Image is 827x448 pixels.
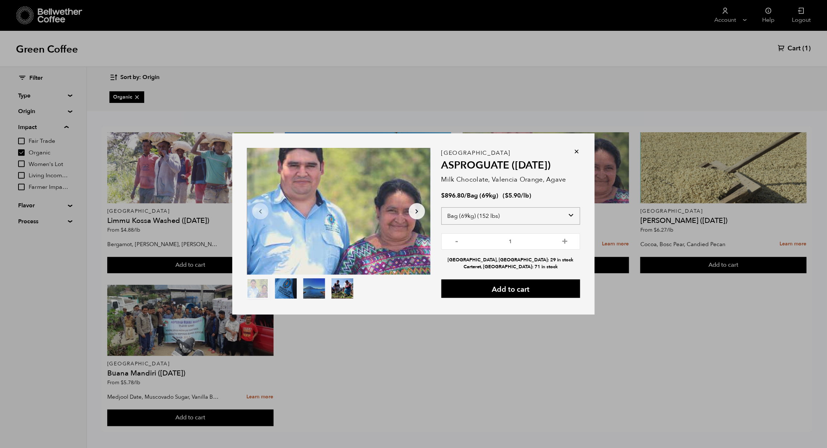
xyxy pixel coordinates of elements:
[441,191,465,200] bdi: 896.80
[505,191,509,200] span: $
[441,264,580,270] li: Carteret, [GEOGRAPHIC_DATA]: 71 in stock
[441,191,445,200] span: $
[560,237,569,244] button: +
[505,191,521,200] bdi: 5.90
[441,159,580,172] h2: ASPROGUATE ([DATE])
[521,191,529,200] span: /lb
[503,191,532,200] span: ( )
[467,191,499,200] span: Bag (69kg)
[465,191,467,200] span: /
[441,257,580,264] li: [GEOGRAPHIC_DATA], [GEOGRAPHIC_DATA]: 29 in stock
[441,279,580,298] button: Add to cart
[441,175,580,184] p: Milk Chocolate, Valencia Orange, Agave
[452,237,461,244] button: -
